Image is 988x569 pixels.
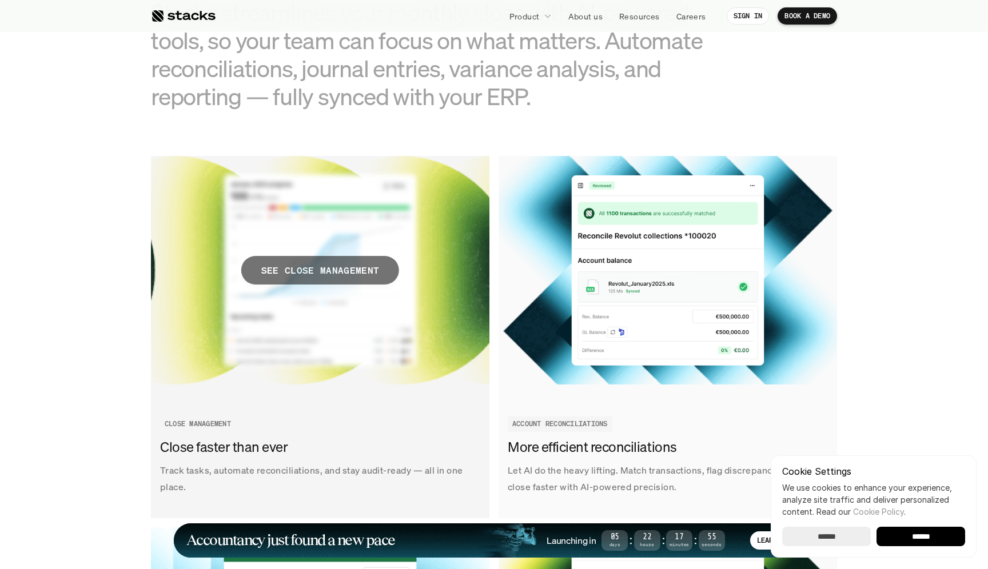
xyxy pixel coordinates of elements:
[782,467,965,476] p: Cookie Settings
[165,420,231,428] h2: CLOSE MANAGEMENT
[619,10,660,22] p: Resources
[816,507,906,516] span: Read our .
[568,10,603,22] p: About us
[757,536,798,544] p: LEARN MORE
[666,534,692,540] span: 17
[778,7,837,25] a: BOOK A DEMO
[160,462,480,495] p: Track tasks, automate reconciliations, and stay audit-ready — all in one place.
[699,534,725,540] span: 55
[734,12,763,20] p: SIGN IN
[727,7,770,25] a: SIGN IN
[699,543,725,547] span: Seconds
[241,256,399,284] span: SEE CLOSE MANAGEMENT
[670,6,713,26] a: Careers
[174,523,814,558] a: Accountancy just found a new paceLaunching in05Days:22Hours:17Minutes:55SecondsLEARN MORE
[692,534,698,547] strong: :
[612,6,667,26] a: Resources
[509,10,540,22] p: Product
[261,262,379,279] p: SEE CLOSE MANAGEMENT
[784,12,830,20] p: BOOK A DEMO
[160,438,475,457] h3: Close faster than ever
[508,462,828,495] p: Let AI do the heavy lifting. Match transactions, flag discrepancies, and close faster with AI-pow...
[547,534,596,547] h4: Launching in
[666,543,692,547] span: Minutes
[499,156,837,518] a: Let AI do the heavy lifting. Match transactions, flag discrepancies, and close faster with AI-pow...
[512,420,608,428] h2: ACCOUNT RECONCILIATIONS
[135,265,185,273] a: Privacy Policy
[853,507,904,516] a: Cookie Policy
[628,534,634,547] strong: :
[782,482,965,518] p: We use cookies to enhance your experience, analyze site traffic and deliver personalized content.
[151,156,489,518] a: SEE CLOSE MANAGEMENTTrack tasks, automate reconciliations, and stay audit-ready — all in one plac...
[601,534,628,540] span: 05
[186,534,395,547] h1: Accountancy just found a new pace
[634,543,660,547] span: Hours
[561,6,609,26] a: About us
[601,543,628,547] span: Days
[634,534,660,540] span: 22
[660,534,666,547] strong: :
[508,438,822,457] h3: More efficient reconciliations
[676,10,706,22] p: Careers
